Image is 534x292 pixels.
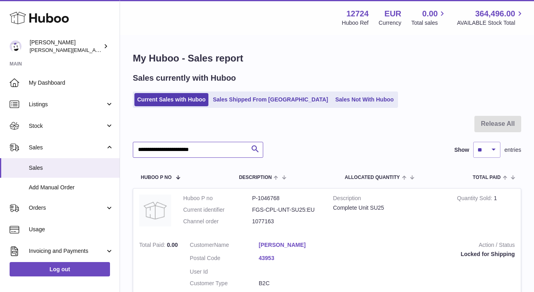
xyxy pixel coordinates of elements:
[141,175,172,180] span: Huboo P no
[190,242,214,248] span: Customer
[29,122,105,130] span: Stock
[457,8,524,27] a: 364,496.00 AVAILABLE Stock Total
[190,268,259,276] dt: User Id
[29,184,114,191] span: Add Manual Order
[457,19,524,27] span: AVAILABLE Stock Total
[239,175,272,180] span: Description
[29,247,105,255] span: Invoicing and Payments
[10,262,110,276] a: Log out
[340,250,515,258] div: Locked for Shipping
[190,280,259,287] dt: Customer Type
[342,19,369,27] div: Huboo Ref
[29,204,105,212] span: Orders
[473,175,501,180] span: Total paid
[333,204,445,212] div: Complete Unit SU25
[259,241,328,249] a: [PERSON_NAME]
[190,254,259,264] dt: Postal Code
[30,47,160,53] span: [PERSON_NAME][EMAIL_ADDRESS][DOMAIN_NAME]
[252,206,321,214] dd: FGS-CPL-UNT-SU25:EU
[411,19,447,27] span: Total sales
[29,101,105,108] span: Listings
[345,175,400,180] span: ALLOCATED Quantity
[384,8,401,19] strong: EUR
[29,144,105,151] span: Sales
[379,19,402,27] div: Currency
[183,206,252,214] dt: Current identifier
[340,241,515,251] strong: Action / Status
[139,242,167,250] strong: Total Paid
[454,146,469,154] label: Show
[183,218,252,225] dt: Channel order
[210,93,331,106] a: Sales Shipped From [GEOGRAPHIC_DATA]
[134,93,208,106] a: Current Sales with Huboo
[10,40,22,52] img: sebastian@ffern.co
[333,195,445,204] strong: Description
[332,93,396,106] a: Sales Not With Huboo
[252,218,321,225] dd: 1077163
[451,189,521,235] td: 1
[422,8,438,19] span: 0.00
[133,52,521,65] h1: My Huboo - Sales report
[133,73,236,83] h2: Sales currently with Huboo
[190,241,259,251] dt: Name
[29,79,114,87] span: My Dashboard
[183,195,252,202] dt: Huboo P no
[30,39,102,54] div: [PERSON_NAME]
[475,8,515,19] span: 364,496.00
[259,254,328,262] a: 43953
[29,226,114,233] span: Usage
[504,146,521,154] span: entries
[139,195,171,226] img: no-photo.jpg
[346,8,369,19] strong: 12724
[259,280,328,287] dd: B2C
[457,195,494,203] strong: Quantity Sold
[29,164,114,172] span: Sales
[167,242,178,248] span: 0.00
[411,8,447,27] a: 0.00 Total sales
[252,195,321,202] dd: P-1046768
